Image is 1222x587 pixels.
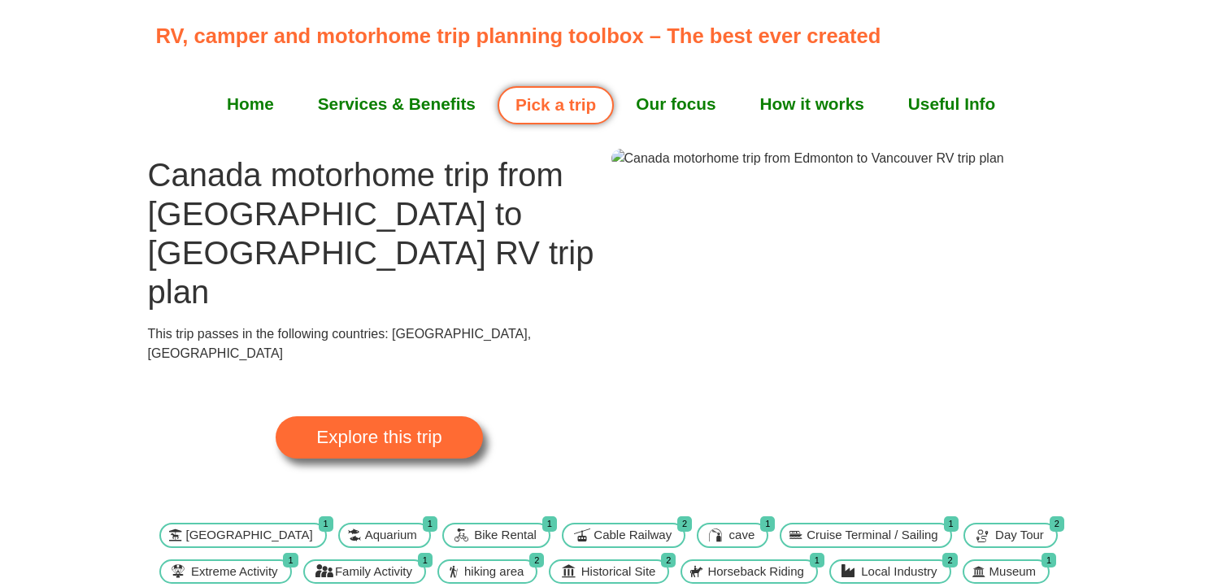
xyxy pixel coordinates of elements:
[283,553,298,568] span: 1
[460,563,528,581] span: hiking area
[810,553,824,568] span: 1
[148,155,611,311] h1: Canada motorhome trip from [GEOGRAPHIC_DATA] to [GEOGRAPHIC_DATA] RV trip plan
[725,526,759,545] span: cave
[985,563,1041,581] span: Museum
[886,84,1017,124] a: Useful Info
[361,526,421,545] span: Aquarium
[187,563,282,581] span: Extreme Activity
[661,553,676,568] span: 2
[991,526,1048,545] span: Day Tour
[614,84,737,124] a: Our focus
[423,516,437,532] span: 1
[182,526,317,545] span: [GEOGRAPHIC_DATA]
[677,516,692,532] span: 2
[542,516,557,532] span: 1
[331,563,416,581] span: Family Activity
[319,516,333,532] span: 1
[470,526,541,545] span: Bike Rental
[205,84,296,124] a: Home
[589,526,676,545] span: Cable Railway
[316,428,441,446] span: Explore this trip
[738,84,886,124] a: How it works
[577,563,660,581] span: Historical Site
[944,516,959,532] span: 1
[418,553,433,568] span: 1
[760,516,775,532] span: 1
[296,84,498,124] a: Services & Benefits
[498,86,614,124] a: Pick a trip
[1042,553,1056,568] span: 1
[802,526,942,545] span: Cruise Terminal / Sailing
[857,563,941,581] span: Local Industry
[611,149,1004,168] img: Canada motorhome trip from Edmonton to Vancouver RV trip plan
[942,553,957,568] span: 2
[1050,516,1064,532] span: 2
[529,553,544,568] span: 2
[156,20,1076,51] p: RV, camper and motorhome trip planning toolbox – The best ever created
[148,327,532,360] span: This trip passes in the following countries: [GEOGRAPHIC_DATA], [GEOGRAPHIC_DATA]
[276,416,482,459] a: Explore this trip
[156,84,1067,124] nav: Menu
[703,563,807,581] span: Horseback Riding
